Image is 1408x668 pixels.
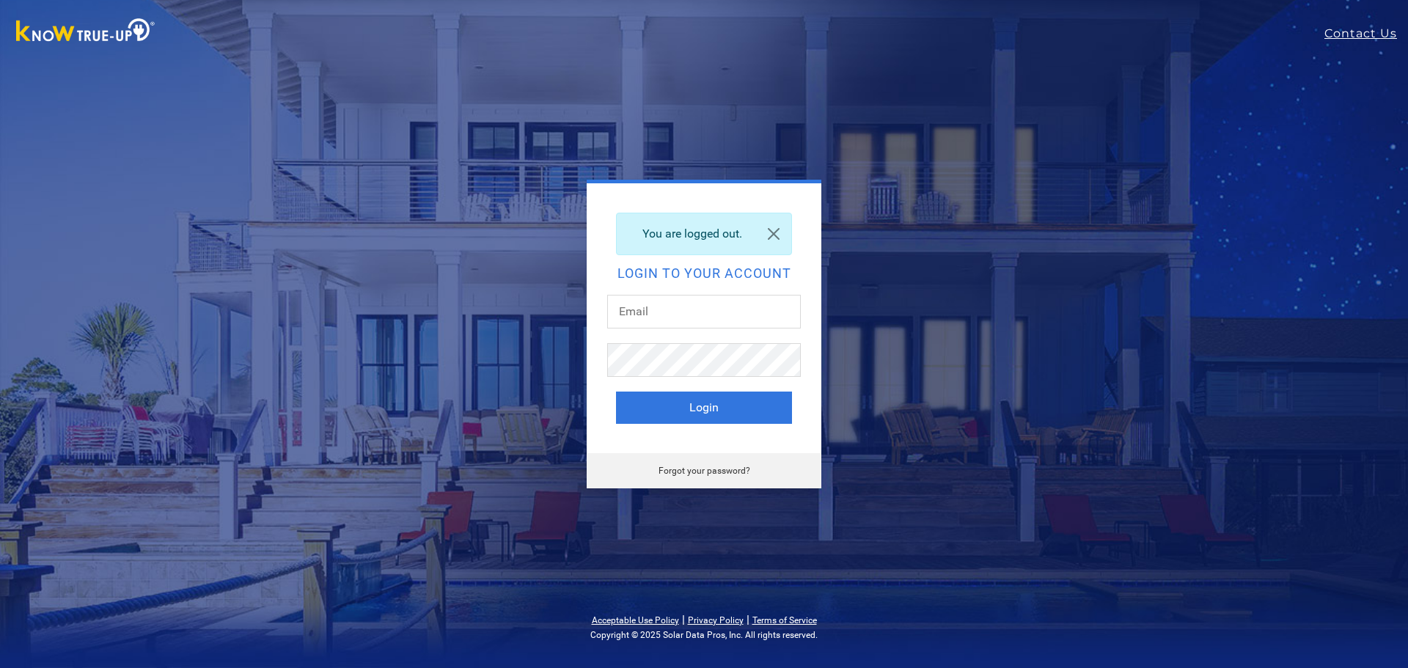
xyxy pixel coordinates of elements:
[616,392,792,424] button: Login
[659,466,750,476] a: Forgot your password?
[616,213,792,255] div: You are logged out.
[616,267,792,280] h2: Login to your account
[682,612,685,626] span: |
[752,615,817,625] a: Terms of Service
[1324,25,1408,43] a: Contact Us
[747,612,749,626] span: |
[688,615,744,625] a: Privacy Policy
[756,213,791,254] a: Close
[592,615,679,625] a: Acceptable Use Policy
[607,295,801,329] input: Email
[9,15,163,48] img: Know True-Up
